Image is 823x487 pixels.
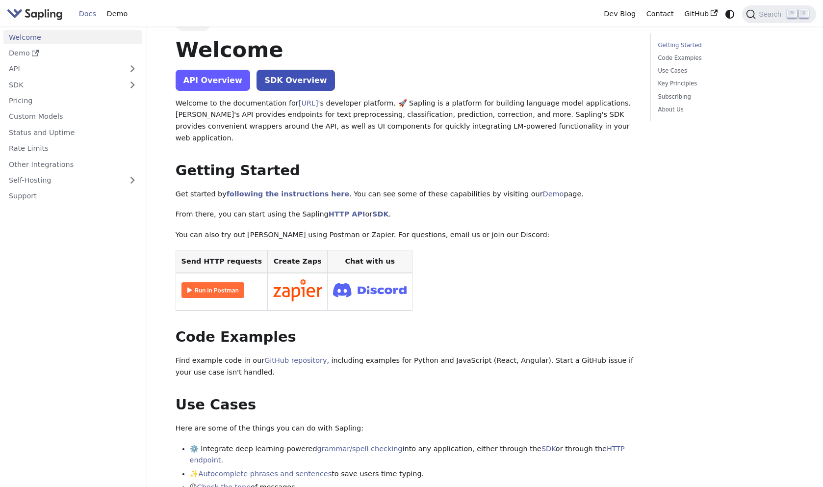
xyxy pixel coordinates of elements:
a: [URL] [299,99,318,107]
kbd: K [799,9,809,18]
a: Getting Started [658,41,791,50]
a: API Overview [176,70,250,91]
a: Autocomplete phrases and sentences [199,470,332,478]
img: Join Discord [333,280,407,300]
kbd: ⌘ [787,9,797,18]
a: GitHub repository [264,356,327,364]
a: following the instructions here [227,190,349,198]
a: Subscribing [658,92,791,102]
a: Sapling.ai [7,7,66,21]
a: SDK [372,210,388,218]
a: API [3,62,123,76]
li: ⚙️ Integrate deep learning-powered into any application, either through the or through the . [190,443,637,467]
a: Contact [641,6,679,22]
img: Connect in Zapier [273,279,322,301]
a: GitHub [679,6,722,22]
img: Sapling.ai [7,7,63,21]
a: SDK [541,445,556,453]
p: You can also try out [PERSON_NAME] using Postman or Zapier. For questions, email us or join our D... [176,229,637,241]
p: Welcome to the documentation for 's developer platform. 🚀 Sapling is a platform for building lang... [176,98,637,144]
h2: Use Cases [176,396,637,414]
a: SDK Overview [257,70,334,91]
a: Other Integrations [3,157,142,171]
h2: Code Examples [176,328,637,346]
a: Support [3,189,142,203]
p: Get started by . You can see some of these capabilities by visiting our page. [176,189,637,200]
a: Dev Blog [598,6,641,22]
a: HTTP endpoint [190,445,625,464]
a: HTTP API [329,210,365,218]
button: Switch between dark and light mode (currently system mode) [723,7,737,21]
a: SDK [3,78,123,92]
img: Run in Postman [181,282,244,298]
a: Docs [74,6,102,22]
a: grammar/spell checking [317,445,403,453]
h1: Welcome [176,36,637,63]
th: Create Zaps [267,250,328,273]
a: Demo [543,190,564,198]
h2: Getting Started [176,162,637,180]
a: Rate Limits [3,141,142,156]
a: Demo [3,46,142,60]
a: Welcome [3,30,142,44]
p: Here are some of the things you can do with Sapling: [176,423,637,434]
p: From there, you can start using the Sapling or . [176,209,637,220]
th: Send HTTP requests [176,250,267,273]
a: About Us [658,105,791,114]
th: Chat with us [328,250,412,273]
a: Self-Hosting [3,173,142,188]
button: Expand sidebar category 'SDK' [123,78,142,92]
li: ✨ to save users time typing. [190,468,637,480]
span: Search [756,10,787,18]
button: Search (Command+K) [742,5,816,23]
a: Code Examples [658,54,791,63]
a: Key Principles [658,79,791,88]
a: Use Cases [658,66,791,76]
a: Custom Models [3,109,142,124]
button: Expand sidebar category 'API' [123,62,142,76]
a: Status and Uptime [3,125,142,139]
a: Pricing [3,94,142,108]
a: Demo [102,6,133,22]
p: Find example code in our , including examples for Python and JavaScript (React, Angular). Start a... [176,355,637,379]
